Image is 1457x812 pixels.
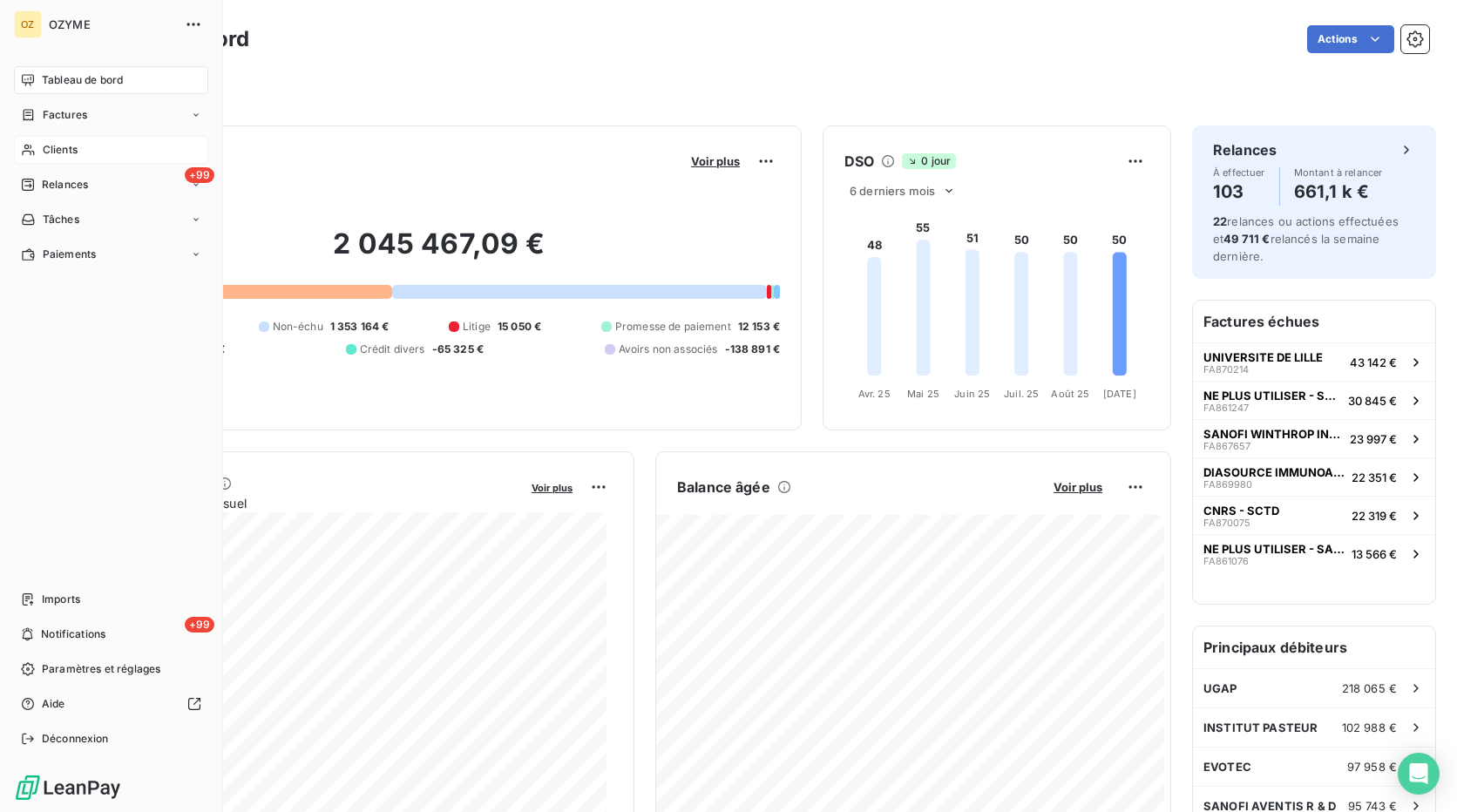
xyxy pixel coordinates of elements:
[1193,457,1435,496] button: DIASOURCE IMMUNOASSAYS SAFA86998022 351 €
[1213,139,1277,160] h6: Relances
[1193,301,1435,342] h6: Factures échues
[42,177,88,193] span: Relances
[686,153,745,169] button: Voir plus
[1352,509,1397,523] span: 22 319 €
[1213,214,1399,263] span: relances ou actions effectuées et relancés la semaine dernière.
[273,319,323,335] span: Non-échu
[1342,721,1397,734] span: 102 988 €
[41,626,105,642] span: Notifications
[43,247,96,262] span: Paiements
[42,72,123,88] span: Tableau de bord
[691,154,740,168] span: Voir plus
[43,142,78,158] span: Clients
[49,17,174,31] span: OZYME
[432,342,484,357] span: -65 325 €
[1350,355,1397,369] span: 43 142 €
[42,696,65,712] span: Aide
[1352,470,1397,484] span: 22 351 €
[14,774,122,802] img: Logo LeanPay
[1203,441,1250,451] span: FA867657
[677,477,770,497] h6: Balance âgée
[98,227,780,279] h2: 2 045 467,09 €
[1203,760,1251,774] span: EVOTEC
[954,388,990,400] tspan: Juin 25
[1193,626,1435,668] h6: Principaux débiteurs
[844,151,874,172] h6: DSO
[14,690,208,718] a: Aide
[1193,381,1435,419] button: NE PLUS UTILISER - SANOFI PASTEUR SAFA86124730 845 €
[1203,542,1345,556] span: NE PLUS UTILISER - SANOFI PASTEUR SA
[1103,388,1136,400] tspan: [DATE]
[1203,350,1323,364] span: UNIVERSITE DE LILLE
[1193,496,1435,534] button: CNRS - SCTDFA87007522 319 €
[1398,753,1440,795] div: Open Intercom Messenger
[738,319,780,335] span: 12 153 €
[1203,504,1279,518] span: CNRS - SCTD
[98,494,519,512] span: Chiffre d'affaires mensuel
[330,319,390,335] span: 1 353 164 €
[185,617,214,633] span: +99
[43,107,87,123] span: Factures
[185,167,214,183] span: +99
[725,342,781,357] span: -138 891 €
[850,184,935,198] span: 6 derniers mois
[902,153,956,169] span: 0 jour
[1193,342,1435,381] button: UNIVERSITE DE LILLEFA87021443 142 €
[1193,419,1435,457] button: SANOFI WINTHROP INDUSTRIEFA86765723 997 €
[1203,364,1249,375] span: FA870214
[360,342,425,357] span: Crédit divers
[1350,432,1397,446] span: 23 997 €
[1307,25,1394,53] button: Actions
[1203,518,1250,528] span: FA870075
[1051,388,1089,400] tspan: Août 25
[42,661,160,677] span: Paramètres et réglages
[1004,388,1039,400] tspan: Juil. 25
[858,388,891,400] tspan: Avr. 25
[42,592,80,607] span: Imports
[1213,178,1265,206] h4: 103
[498,319,541,335] span: 15 050 €
[1203,479,1252,490] span: FA869980
[1294,167,1383,178] span: Montant à relancer
[532,482,573,494] span: Voir plus
[1352,547,1397,561] span: 13 566 €
[619,342,718,357] span: Avoirs non associés
[615,319,731,335] span: Promesse de paiement
[463,319,491,335] span: Litige
[1203,721,1318,734] span: INSTITUT PASTEUR
[1054,480,1102,494] span: Voir plus
[1348,394,1397,408] span: 30 845 €
[1294,178,1383,206] h4: 661,1 k €
[42,731,109,747] span: Déconnexion
[1193,534,1435,572] button: NE PLUS UTILISER - SANOFI PASTEUR SAFA86107613 566 €
[1203,556,1249,566] span: FA861076
[1213,167,1265,178] span: À effectuer
[1048,479,1108,495] button: Voir plus
[1203,389,1341,403] span: NE PLUS UTILISER - SANOFI PASTEUR SA
[1347,760,1397,774] span: 97 958 €
[1203,465,1345,479] span: DIASOURCE IMMUNOASSAYS SA
[1213,214,1227,228] span: 22
[1203,427,1343,441] span: SANOFI WINTHROP INDUSTRIE
[1223,232,1270,246] span: 49 711 €
[907,388,939,400] tspan: Mai 25
[43,212,79,227] span: Tâches
[1203,681,1237,695] span: UGAP
[1203,403,1249,413] span: FA861247
[1342,681,1397,695] span: 218 065 €
[14,10,42,38] div: OZ
[526,479,578,495] button: Voir plus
